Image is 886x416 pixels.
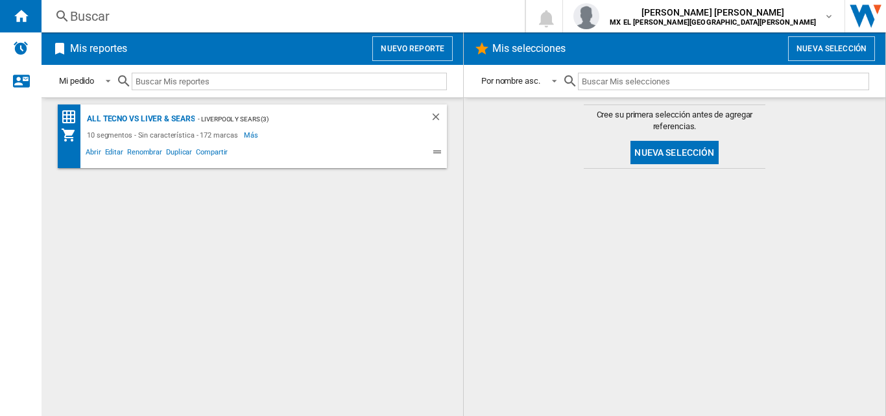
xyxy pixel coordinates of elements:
span: [PERSON_NAME] [PERSON_NAME] [610,6,816,19]
b: MX EL [PERSON_NAME][GEOGRAPHIC_DATA][PERSON_NAME] [610,18,816,27]
div: Por nombre asc. [481,76,540,86]
span: Cree su primera selección antes de agregar referencias. [584,109,765,132]
div: Borrar [430,111,447,127]
div: Buscar [70,7,491,25]
div: Mi pedido [59,76,94,86]
span: Abrir [84,146,103,162]
button: Nuevo reporte [372,36,453,61]
div: - LIVERPOOL Y SEARS (3) [195,111,404,127]
span: Compartir [194,146,230,162]
h2: Mis reportes [67,36,130,61]
div: 10 segmentos - Sin característica - 172 marcas [84,127,244,143]
span: Duplicar [164,146,194,162]
h2: Mis selecciones [490,36,569,61]
div: Mi colección [61,127,84,143]
img: profile.jpg [573,3,599,29]
div: Matriz de precios [61,109,84,125]
button: Nueva selección [788,36,875,61]
img: alerts-logo.svg [13,40,29,56]
span: Más [244,127,260,143]
span: Editar [103,146,125,162]
div: ALL TECNO VS LIVER & SEARS [84,111,195,127]
input: Buscar Mis reportes [132,73,447,90]
span: Renombrar [125,146,164,162]
button: Nueva selección [630,141,718,164]
input: Buscar Mis selecciones [578,73,869,90]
